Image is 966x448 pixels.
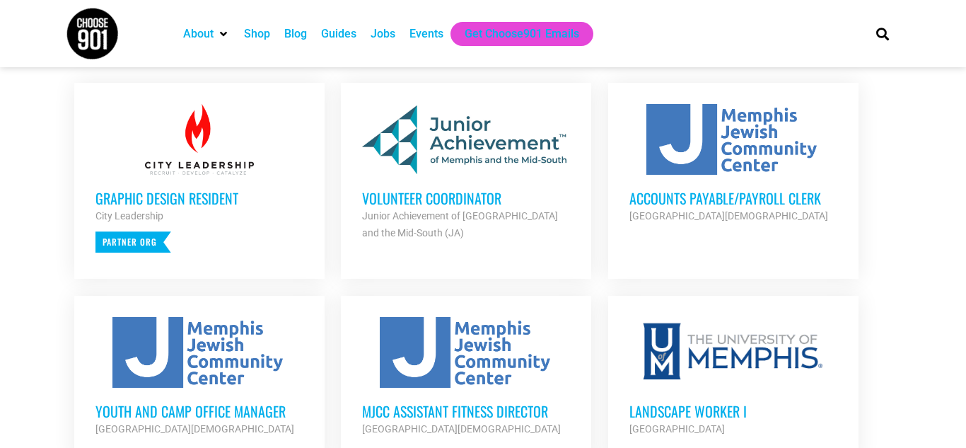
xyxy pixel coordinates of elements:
h3: Accounts Payable/Payroll Clerk [629,189,837,207]
a: Shop [244,25,270,42]
a: About [183,25,214,42]
h3: Youth and Camp Office Manager [95,402,303,420]
a: Volunteer Coordinator Junior Achievement of [GEOGRAPHIC_DATA] and the Mid-South (JA) [341,83,591,263]
strong: Junior Achievement of [GEOGRAPHIC_DATA] and the Mid-South (JA) [362,210,558,239]
p: Partner Org [95,231,171,253]
a: Jobs [371,25,395,42]
a: Events [409,25,443,42]
a: Guides [321,25,356,42]
a: Blog [284,25,307,42]
a: Accounts Payable/Payroll Clerk [GEOGRAPHIC_DATA][DEMOGRAPHIC_DATA] [608,83,859,246]
strong: City Leadership [95,210,163,222]
h3: Volunteer Coordinator [362,189,570,207]
strong: [GEOGRAPHIC_DATA] [629,423,725,435]
strong: [GEOGRAPHIC_DATA][DEMOGRAPHIC_DATA] [362,423,561,435]
div: Search [871,22,895,45]
strong: [GEOGRAPHIC_DATA][DEMOGRAPHIC_DATA] [629,210,828,222]
h3: Graphic Design Resident [95,189,303,207]
div: About [176,22,237,46]
strong: [GEOGRAPHIC_DATA][DEMOGRAPHIC_DATA] [95,423,294,435]
nav: Main nav [176,22,852,46]
a: Get Choose901 Emails [465,25,579,42]
h3: MJCC Assistant Fitness Director [362,402,570,420]
h3: Landscape Worker I [629,402,837,420]
a: Graphic Design Resident City Leadership Partner Org [74,83,325,274]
